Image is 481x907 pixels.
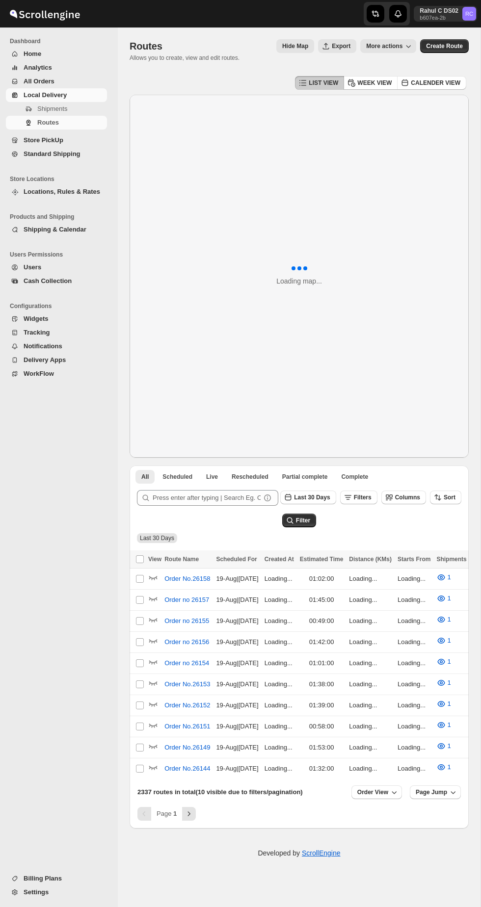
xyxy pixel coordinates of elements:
span: Delivery Apps [24,356,66,363]
button: LIST VIEW [295,76,344,90]
span: 1 [447,658,451,665]
div: 01:38:00 [300,679,343,689]
button: Map action label [276,39,314,53]
p: Loading... [349,764,392,774]
span: Order no 26154 [164,658,209,668]
span: 1 [447,679,451,686]
p: Loading... [398,574,430,584]
span: 1 [447,637,451,644]
span: 19-Aug | [DATE] [216,744,258,751]
button: 1 [430,570,456,585]
p: Loading... [265,679,294,689]
button: Filter [282,514,316,527]
span: All Orders [24,78,54,85]
button: User menu [414,6,477,22]
span: Order no 26155 [164,616,209,626]
span: Hide Map [282,42,308,50]
span: 1 [447,721,451,728]
button: Export [318,39,356,53]
span: Order No.26151 [164,722,210,731]
button: CALENDER VIEW [397,76,466,90]
button: Home [6,47,107,61]
button: Order No.26158 [159,571,216,587]
span: Shipments [436,556,466,563]
p: Loading... [349,658,392,668]
span: WEEK VIEW [357,79,392,87]
button: Shipping & Calendar [6,223,107,236]
span: Local Delivery [24,91,67,99]
span: Store PickUp [24,136,63,144]
p: Loading... [349,679,392,689]
span: Settings [24,888,49,896]
span: Users [24,263,41,271]
span: Shipping & Calendar [24,226,86,233]
span: Order No.26158 [164,574,210,584]
span: Partial complete [282,473,328,481]
button: Shipments [6,102,107,116]
input: Press enter after typing | Search Eg. Order No.26158 [153,490,261,506]
span: 1 [447,742,451,750]
button: Order no 26157 [159,592,215,608]
span: More actions [366,42,402,50]
span: All [141,473,149,481]
div: Loading map... [276,276,322,286]
p: Loading... [349,574,392,584]
button: More actions [360,39,416,53]
span: Rescheduled [232,473,268,481]
p: Developed by [258,848,340,858]
button: Users [6,260,107,274]
p: Loading... [398,658,430,668]
button: Order no 26155 [159,613,215,629]
span: Order No.26152 [164,700,210,710]
p: b607ea-2b [420,15,458,21]
button: Sort [430,491,461,504]
span: Last 30 Days [294,494,330,501]
button: Settings [6,885,107,899]
button: Order no 26156 [159,634,215,650]
p: Loading... [398,764,430,774]
div: 00:49:00 [300,616,343,626]
span: Order View [357,788,388,796]
a: ScrollEngine [302,849,341,857]
p: Loading... [398,637,430,647]
p: Loading... [349,595,392,605]
span: 2337 routes in total (10 visible due to filters/pagination) [137,788,303,796]
button: Cash Collection [6,274,107,288]
p: Loading... [265,764,294,774]
span: 19-Aug | [DATE] [216,596,258,603]
button: Routes [6,116,107,130]
span: Order No.26149 [164,743,210,752]
button: All Orders [6,75,107,88]
button: Billing Plans [6,872,107,885]
div: 01:02:00 [300,574,343,584]
span: Filter [296,517,310,524]
span: Create Route [426,42,463,50]
button: Order No.26151 [159,719,216,734]
span: 1 [447,700,451,707]
span: 19-Aug | [DATE] [216,659,258,667]
span: Export [332,42,350,50]
span: Order No.26153 [164,679,210,689]
img: ScrollEngine [8,1,81,26]
span: Analytics [24,64,52,71]
button: All routes [135,470,155,484]
span: Widgets [24,315,48,322]
button: 1 [430,633,456,648]
p: Loading... [398,616,430,626]
b: 1 [173,810,177,817]
span: 1 [447,763,451,771]
button: Notifications [6,339,107,353]
p: Loading... [265,658,294,668]
div: 01:42:00 [300,637,343,647]
span: Page [157,810,177,817]
button: Order No.26152 [159,698,216,713]
span: Page Jump [416,788,447,796]
text: RC [465,11,473,17]
span: Route Name [164,556,199,563]
p: Loading... [265,574,294,584]
span: View [148,556,161,563]
p: Loading... [265,700,294,710]
button: WorkFlow [6,367,107,381]
span: Standard Shipping [24,150,80,157]
button: Order No.26144 [159,761,216,777]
